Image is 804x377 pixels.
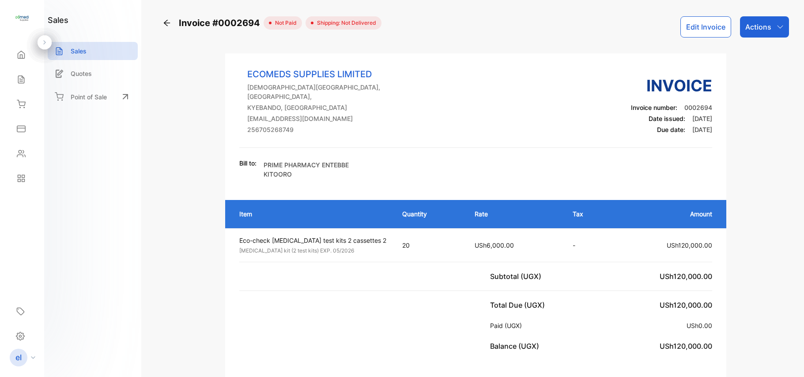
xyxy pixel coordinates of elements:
p: Tax [573,209,604,219]
span: Due date: [657,126,685,133]
span: 0002694 [684,104,712,111]
span: not paid [272,19,297,27]
span: [DATE] [692,115,712,122]
p: Amount [621,209,712,219]
h3: Invoice [631,74,712,98]
span: USh120,000.00 [660,272,712,281]
a: Point of Sale [48,87,138,106]
p: [EMAIL_ADDRESS][DOMAIN_NAME] [247,114,417,123]
button: Actions [740,16,789,38]
a: Quotes [48,64,138,83]
span: Shipping: Not Delivered [313,19,376,27]
p: Paid (UGX) [490,321,525,330]
p: Subtotal (UGX) [490,271,545,282]
span: [DATE] [692,126,712,133]
span: Invoice number: [631,104,677,111]
p: Total Due (UGX) [490,300,548,310]
p: Rate [475,209,555,219]
p: - [573,241,604,250]
p: Bill to: [239,158,257,168]
span: Invoice #0002694 [179,16,264,30]
p: Sales [71,46,87,56]
p: Actions [745,22,771,32]
span: USh120,000.00 [667,241,712,249]
p: Eco-check [MEDICAL_DATA] test kits 2 cassettes 2 [239,236,386,245]
p: 256705268749 [247,125,417,134]
p: PRIME PHARMACY ENTEBBE KITOORO [264,160,365,179]
p: 20 [402,241,457,250]
span: Date issued: [649,115,685,122]
p: ECOMEDS SUPPLIES LIMITED [247,68,417,81]
span: USh120,000.00 [660,342,712,351]
span: USh120,000.00 [660,301,712,309]
p: KYEBANDO, [GEOGRAPHIC_DATA] [247,103,417,112]
p: Item [239,209,385,219]
p: Quotes [71,69,92,78]
img: logo [15,11,29,25]
span: USh6,000.00 [475,241,514,249]
p: [DEMOGRAPHIC_DATA][GEOGRAPHIC_DATA], [GEOGRAPHIC_DATA], [247,83,417,101]
h1: sales [48,14,68,26]
a: Sales [48,42,138,60]
p: Balance (UGX) [490,341,543,351]
p: [MEDICAL_DATA] kit (2 test kits) EXP. 05/2026 [239,247,386,255]
p: el [15,352,22,363]
span: USh0.00 [687,322,712,329]
iframe: LiveChat chat widget [767,340,804,377]
p: Point of Sale [71,92,107,102]
button: Edit Invoice [680,16,731,38]
p: Quantity [402,209,457,219]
